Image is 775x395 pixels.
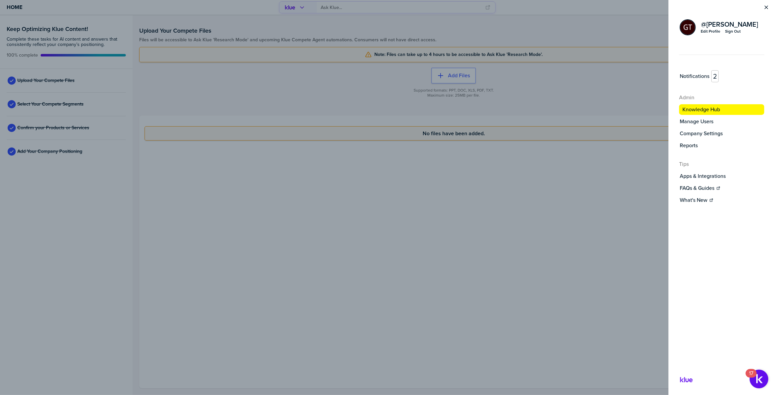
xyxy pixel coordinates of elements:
[725,28,741,34] button: Sign Out
[682,106,720,113] label: Knowledge Hub
[680,173,726,180] label: Apps & Integrations
[680,130,723,137] label: Company Settings
[680,20,695,35] img: ee1355cada6433fc92aa15fbfe4afd43-sml.png
[680,118,713,125] label: Manage Users
[679,184,764,192] a: FAQs & Guides
[679,94,764,102] h4: Admin
[679,160,764,168] h4: Tips
[680,197,707,203] label: What's New
[700,20,759,28] a: @[PERSON_NAME]
[679,118,764,126] a: Manage Users
[680,19,696,35] div: Graham Tutti
[679,142,764,150] button: Reports
[750,370,768,388] button: Open Resource Center, 17 new notifications
[749,373,753,382] div: 17
[679,104,764,115] button: Knowledge Hub
[680,73,709,80] label: Notifications
[679,172,764,180] button: Apps & Integrations
[763,4,770,11] button: Close Menu
[679,196,764,204] a: What's New
[679,130,764,138] a: Company Settings
[711,70,719,82] span: 2
[679,70,764,83] a: Notifications2
[680,142,698,149] label: Reports
[701,21,758,28] span: @ [PERSON_NAME]
[701,29,720,34] div: Edit Profile
[680,185,714,192] label: FAQs & Guides
[700,28,721,34] a: Edit Profile
[725,29,741,34] div: Sign Out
